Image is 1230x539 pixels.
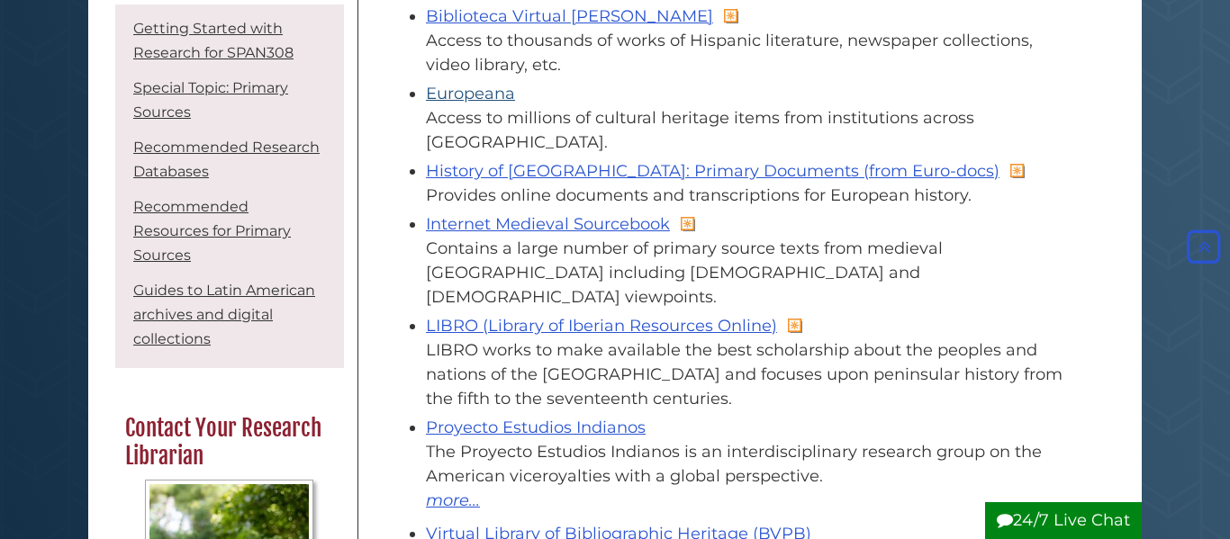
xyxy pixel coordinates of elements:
[133,198,291,264] a: Recommended Resources for Primary Sources
[426,184,1079,208] div: Provides online documents and transcriptions for European history.
[133,79,288,121] a: Special Topic: Primary Sources
[1182,237,1225,256] a: Back to Top
[426,6,713,26] a: Biblioteca Virtual [PERSON_NAME]
[116,414,341,471] h2: Contact Your Research Librarian
[426,237,1079,310] div: Contains a large number of primary source texts from medieval [GEOGRAPHIC_DATA] including [DEMOGR...
[133,282,315,347] a: Guides to Latin American archives and digital collections
[133,139,320,180] a: Recommended Research Databases
[426,440,1079,489] div: The Proyecto Estudios Indianos is an interdisciplinary research group on the American viceroyalti...
[426,316,777,336] a: LIBRO (Library of Iberian Resources Online)
[426,418,646,437] a: Proyecto Estudios Indianos
[426,161,999,181] a: History of [GEOGRAPHIC_DATA]: Primary Documents (from Euro-docs)
[788,319,802,333] img: asterisk
[426,29,1079,77] div: Access to thousands of works of Hispanic literature, newspaper collections, video library, etc.
[426,84,515,103] a: Europeana
[681,217,695,231] img: asterisk
[426,106,1079,155] div: Access to millions of cultural heritage items from institutions across [GEOGRAPHIC_DATA].
[426,214,670,234] a: Internet Medieval Sourcebook
[1010,164,1025,178] img: asterisk
[724,9,738,23] img: asterisk
[426,489,1079,513] a: more...
[985,502,1142,539] button: 24/7 Live Chat
[133,20,294,61] a: Getting Started with Research for SPAN308
[426,338,1079,411] div: LIBRO works to make available the best scholarship about the peoples and nations of the [GEOGRAPH...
